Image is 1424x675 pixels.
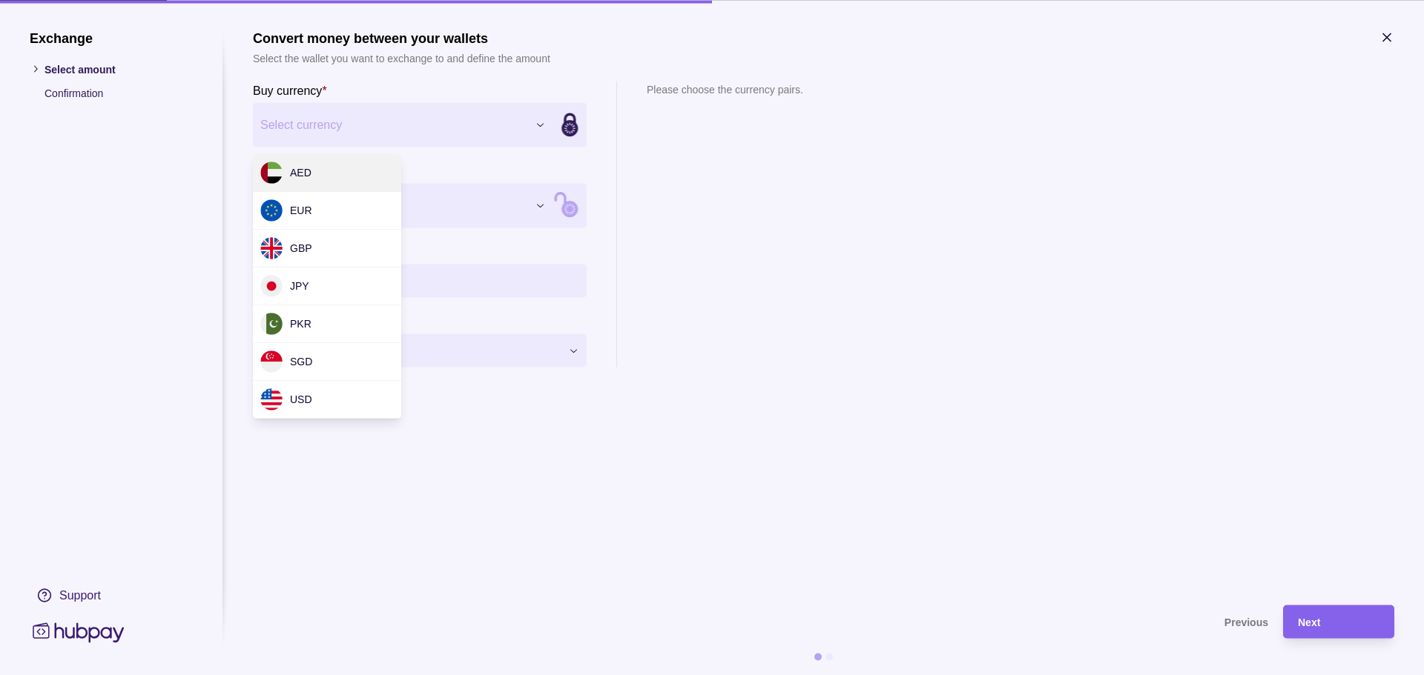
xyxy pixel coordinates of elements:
[260,237,283,259] img: gb
[290,393,312,405] span: USD
[290,205,312,216] span: EUR
[260,199,283,222] img: eu
[290,356,312,368] span: SGD
[260,162,283,184] img: ae
[260,388,283,410] img: us
[290,167,311,179] span: AED
[260,275,283,297] img: jp
[290,318,311,330] span: PKR
[290,280,309,292] span: JPY
[260,350,283,373] img: sg
[260,313,283,335] img: pk
[290,242,312,254] span: GBP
